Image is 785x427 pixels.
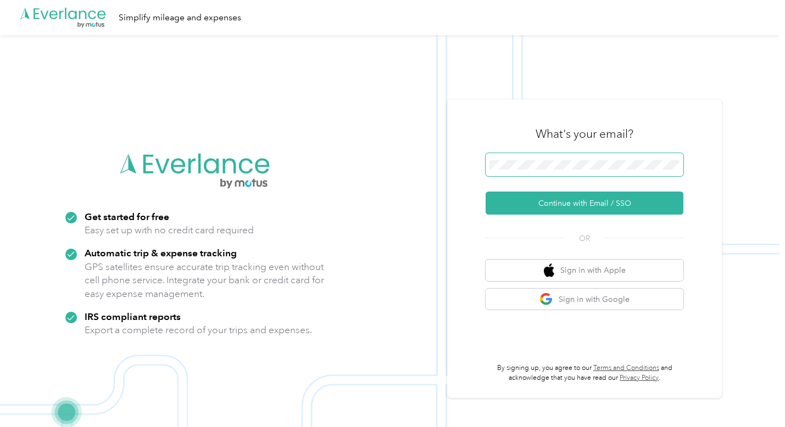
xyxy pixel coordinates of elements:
div: Simplify mileage and expenses [119,11,241,25]
h3: What's your email? [536,126,633,142]
img: apple logo [544,263,555,277]
p: GPS satellites ensure accurate trip tracking even without cell phone service. Integrate your bank... [85,260,325,301]
button: apple logoSign in with Apple [486,260,683,281]
strong: Get started for free [85,211,169,222]
button: Continue with Email / SSO [486,192,683,215]
strong: Automatic trip & expense tracking [85,247,237,259]
a: Privacy Policy [620,374,659,382]
p: Export a complete record of your trips and expenses. [85,323,312,337]
img: google logo [539,293,553,306]
span: OR [565,233,604,244]
button: google logoSign in with Google [486,289,683,310]
a: Terms and Conditions [593,364,659,372]
p: By signing up, you agree to our and acknowledge that you have read our . [486,363,683,383]
p: Easy set up with no credit card required [85,223,254,237]
strong: IRS compliant reports [85,311,181,322]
